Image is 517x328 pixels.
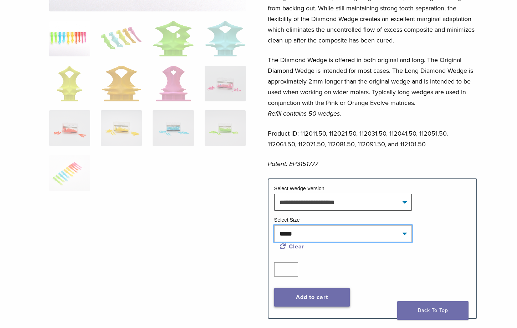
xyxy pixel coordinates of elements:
p: Product ID: 112011.50, 112021.50, 112031.50, 112041.50, 112051.50, 112061.50, 112071.50, 112081.5... [268,128,477,150]
img: Diamond Wedge and Long Diamond Wedge - Image 12 [205,110,246,146]
img: Diamond Wedge and Long Diamond Wedge - Image 3 [153,21,194,56]
label: Select Wedge Version [274,186,324,191]
img: Diamond Wedge and Long Diamond Wedge - Image 11 [153,110,194,146]
img: Diamond Wedge and Long Diamond Wedge - Image 9 [49,110,90,146]
a: Back To Top [397,301,469,320]
img: Diamond Wedge and Long Diamond Wedge - Image 4 [205,21,246,56]
label: Select Size [274,217,300,223]
img: Diamond Wedge and Long Diamond Wedge - Image 7 [156,66,191,101]
img: Diamond Wedge and Long Diamond Wedge - Image 6 [102,66,141,101]
img: DSC_0187_v3-1920x1218-1-324x324.png [49,21,90,56]
img: Diamond Wedge and Long Diamond Wedge - Image 5 [57,66,82,101]
button: Add to cart [274,288,350,307]
img: Diamond Wedge and Long Diamond Wedge - Image 10 [101,110,142,146]
em: Patent: EP3151777 [268,160,318,168]
p: The Diamond Wedge is offered in both original and long. The Original Diamond Wedge is intended fo... [268,55,477,119]
img: Diamond Wedge and Long Diamond Wedge - Image 13 [49,155,90,191]
a: Clear [280,243,305,250]
img: Diamond Wedge and Long Diamond Wedge - Image 8 [205,66,246,101]
em: Refill contains 50 wedges. [268,110,341,117]
img: Diamond Wedge and Long Diamond Wedge - Image 2 [101,21,142,56]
